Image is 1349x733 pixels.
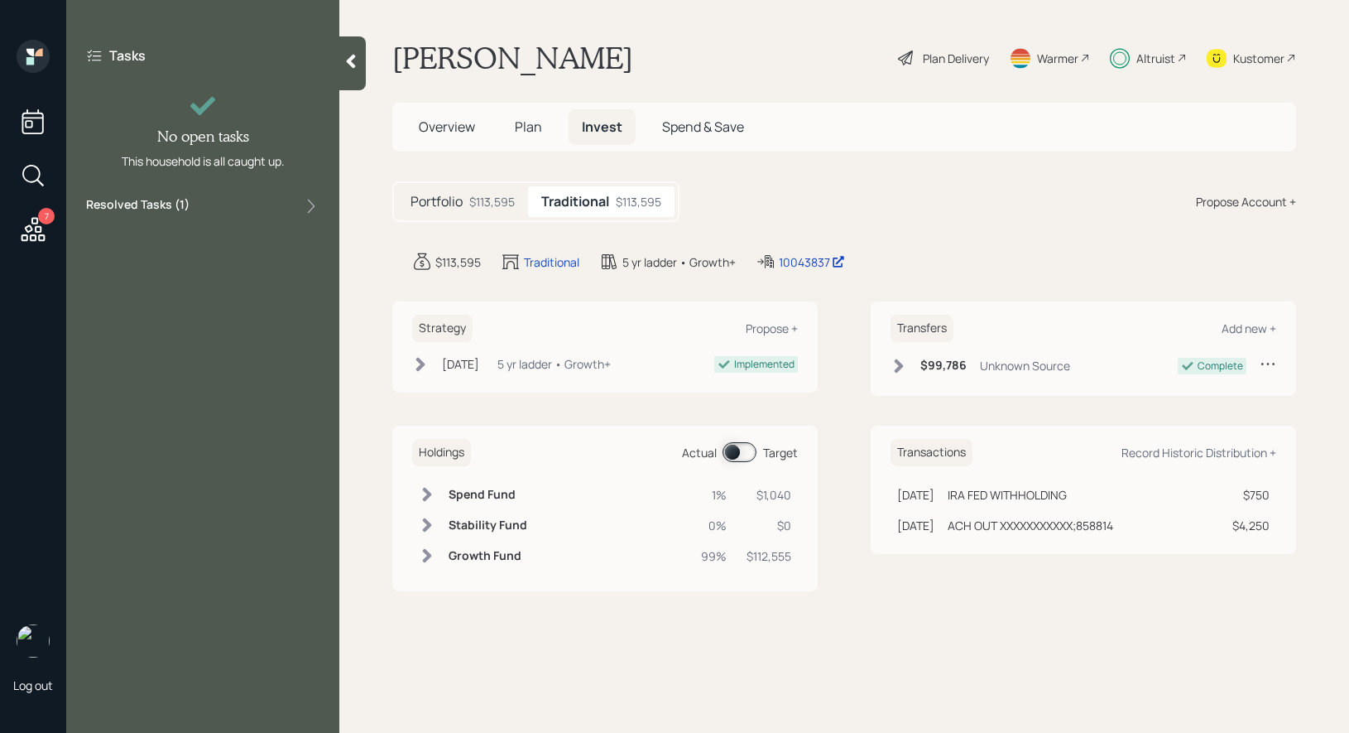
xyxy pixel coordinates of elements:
div: Warmer [1037,50,1078,67]
div: $113,595 [469,193,515,210]
div: 99% [701,547,727,565]
div: [DATE] [442,355,479,373]
div: $0 [747,517,791,534]
div: Record Historic Distribution + [1121,445,1276,461]
div: $750 [1232,486,1270,504]
div: 0% [701,517,727,534]
div: Target [763,444,798,461]
div: [DATE] [897,517,934,534]
div: Traditional [524,253,579,271]
h6: Spend Fund [449,488,527,502]
div: Propose + [746,321,798,336]
div: $1,040 [747,486,791,504]
span: Plan [515,118,542,136]
span: Overview [419,118,475,136]
span: Spend & Save [662,118,744,136]
label: Tasks [109,46,146,65]
h6: Stability Fund [449,518,527,533]
div: IRA FED WITHHOLDING [948,486,1067,504]
h4: No open tasks [157,128,249,146]
img: treva-nostdahl-headshot.png [17,624,50,658]
div: Propose Account + [1196,193,1296,210]
div: 5 yr ladder • Growth+ [497,355,611,373]
div: 5 yr ladder • Growth+ [622,253,736,271]
div: $4,250 [1232,517,1270,534]
div: $113,595 [435,253,481,271]
div: 1% [701,486,727,504]
div: Altruist [1136,50,1175,67]
div: Implemented [734,357,795,372]
div: $112,555 [747,547,791,565]
h6: Holdings [412,439,471,466]
div: Unknown Source [980,357,1070,374]
div: Actual [682,444,717,461]
label: Resolved Tasks ( 1 ) [86,196,190,216]
h6: Transactions [891,439,972,466]
div: Log out [13,678,53,693]
h1: [PERSON_NAME] [392,40,633,76]
div: Complete [1198,359,1243,374]
div: 10043837 [779,253,845,271]
div: Kustomer [1233,50,1284,67]
div: [DATE] [897,486,934,504]
h6: Strategy [412,315,473,342]
div: ACH OUT XXXXXXXXXXX;858814 [948,517,1113,534]
div: This household is all caught up. [122,152,285,170]
div: $113,595 [616,193,661,210]
h6: Growth Fund [449,549,527,563]
div: Plan Delivery [923,50,989,67]
div: 7 [38,208,55,224]
div: Add new + [1222,321,1276,336]
h6: Transfers [891,315,953,342]
h5: Portfolio [410,194,463,210]
h6: $99,786 [920,359,967,373]
span: Invest [582,118,622,136]
h5: Traditional [541,194,609,210]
